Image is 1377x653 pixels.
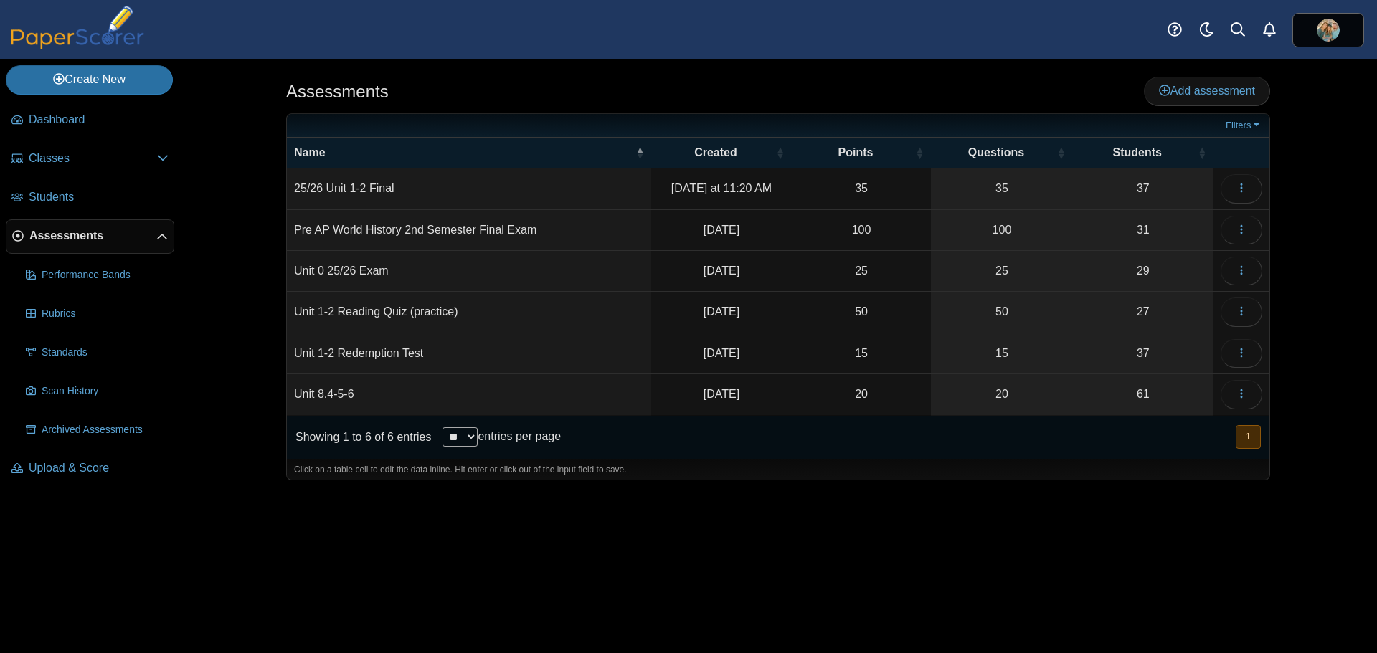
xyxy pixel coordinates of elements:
[1159,85,1255,97] span: Add assessment
[704,264,739,277] time: Sep 1, 2025 at 11:30 AM
[931,168,1072,209] a: 35
[704,388,739,400] time: Apr 1, 2025 at 9:38 AM
[6,181,174,215] a: Students
[931,374,1072,414] a: 20
[42,307,169,321] span: Rubrics
[1057,146,1066,160] span: Questions : Activate to sort
[6,65,173,94] a: Create New
[931,210,1072,250] a: 100
[776,146,785,160] span: Created : Activate to sort
[6,452,174,486] a: Upload & Score
[931,251,1072,291] a: 25
[6,103,174,138] a: Dashboard
[287,459,1269,480] div: Click on a table cell to edit the data inline. Hit enter or click out of the input field to save.
[792,251,932,292] td: 25
[287,251,651,292] td: Unit 0 25/26 Exam
[20,297,174,331] a: Rubrics
[1073,374,1213,414] a: 61
[931,292,1072,332] a: 50
[915,146,924,160] span: Points : Activate to sort
[42,268,169,282] span: Performance Bands
[671,182,772,194] time: Sep 22, 2025 at 11:20 AM
[478,430,561,442] label: entries per page
[29,228,156,244] span: Assessments
[1317,19,1340,42] span: Timothy Kemp
[704,224,739,236] time: Jun 1, 2025 at 5:19 PM
[287,333,651,374] td: Unit 1-2 Redemption Test
[42,384,169,399] span: Scan History
[1073,292,1213,332] a: 27
[6,6,149,49] img: PaperScorer
[792,292,932,333] td: 50
[1236,425,1261,449] button: 1
[1234,425,1261,449] nav: pagination
[704,305,739,318] time: Sep 17, 2025 at 4:18 PM
[792,333,932,374] td: 15
[287,168,651,209] td: 25/26 Unit 1-2 Final
[1144,77,1270,105] a: Add assessment
[29,151,157,166] span: Classes
[635,146,644,160] span: Name : Activate to invert sorting
[792,374,932,415] td: 20
[1080,145,1195,161] span: Students
[938,145,1054,161] span: Questions
[1073,251,1213,291] a: 29
[1198,146,1206,160] span: Students : Activate to sort
[287,374,651,415] td: Unit 8.4-5-6
[6,219,174,254] a: Assessments
[1317,19,1340,42] img: ps.7R70R2c4AQM5KRlH
[1222,118,1266,133] a: Filters
[29,189,169,205] span: Students
[20,374,174,409] a: Scan History
[294,145,633,161] span: Name
[287,416,431,459] div: Showing 1 to 6 of 6 entries
[6,39,149,52] a: PaperScorer
[20,258,174,292] a: Performance Bands
[287,210,651,251] td: Pre AP World History 2nd Semester Final Exam
[29,460,169,476] span: Upload & Score
[20,335,174,370] a: Standards
[286,80,389,104] h1: Assessments
[658,145,773,161] span: Created
[1254,14,1285,46] a: Alerts
[1073,333,1213,373] a: 37
[704,347,739,359] time: Apr 11, 2025 at 11:04 AM
[792,210,932,251] td: 100
[42,423,169,437] span: Archived Assessments
[1073,210,1213,250] a: 31
[20,413,174,447] a: Archived Assessments
[1073,168,1213,209] a: 37
[1292,13,1364,47] a: ps.7R70R2c4AQM5KRlH
[42,345,169,360] span: Standards
[792,168,932,209] td: 35
[799,145,913,161] span: Points
[29,112,169,128] span: Dashboard
[6,142,174,176] a: Classes
[287,292,651,333] td: Unit 1-2 Reading Quiz (practice)
[931,333,1072,373] a: 15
